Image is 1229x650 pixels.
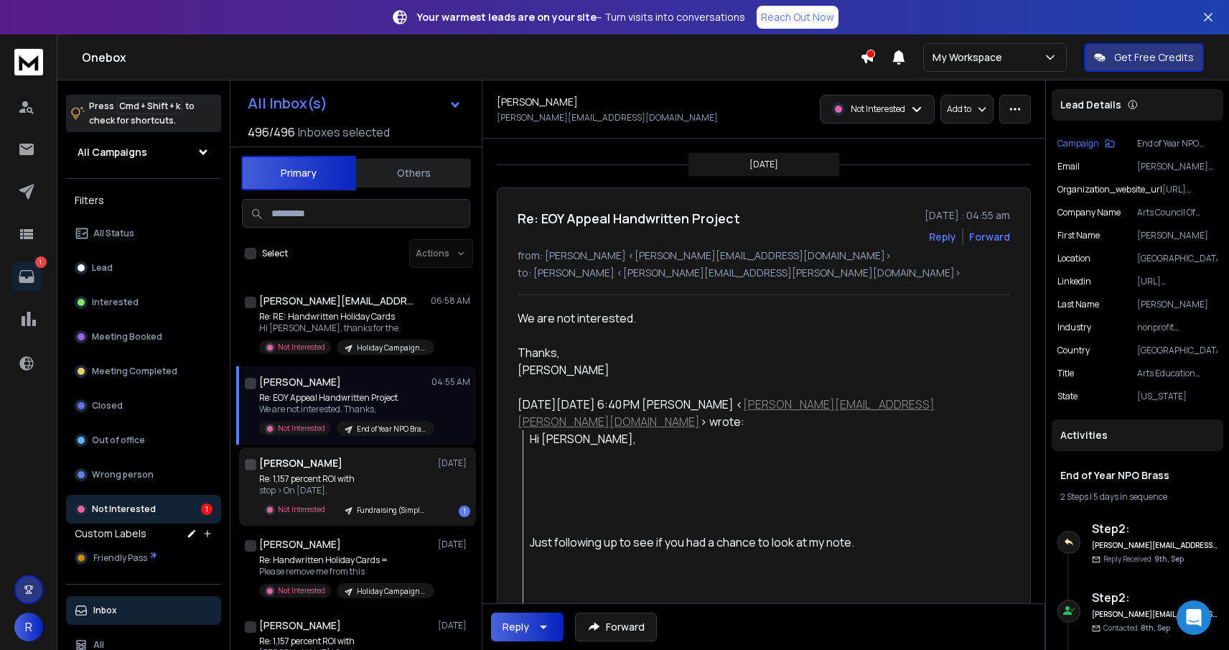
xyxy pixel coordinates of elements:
p: Press to check for shortcuts. [89,99,195,128]
p: Last Name [1057,299,1099,310]
h3: Inboxes selected [298,124,390,141]
p: country [1057,345,1090,356]
img: logo [14,49,43,75]
button: Out of office [66,426,221,455]
div: Activities [1052,419,1223,451]
button: Friendly Pass [66,544,221,572]
button: Reply [491,613,564,641]
span: Cmd + Shift + k [117,98,182,114]
p: Reply Received [1103,554,1184,565]
h1: [PERSON_NAME] [259,456,342,470]
p: Reach Out Now [761,10,834,24]
div: Forward [969,230,1010,244]
p: Not Interested [278,342,325,353]
button: Others [356,157,471,189]
p: nonprofit organization management [1137,322,1218,333]
p: Re: 1,157 percent ROI with [259,473,431,485]
p: Not Interested [92,503,156,515]
p: Out of office [92,435,145,446]
p: Campaign [1057,138,1099,149]
div: | [1060,491,1215,503]
h1: [PERSON_NAME] [259,375,341,389]
a: 1 [12,262,41,291]
h6: [PERSON_NAME][EMAIL_ADDRESS][PERSON_NAME][DOMAIN_NAME] [1092,540,1218,551]
button: All Campaigns [66,138,221,167]
button: Lead [66,254,221,282]
p: Fundraising (Simply Noted) # 3 [357,505,426,516]
p: Inbox [93,605,117,616]
p: Company Name [1057,207,1121,218]
p: Arts Council Of [GEOGRAPHIC_DATA] [1137,207,1218,218]
a: Reach Out Now [757,6,838,29]
button: Meeting Completed [66,357,221,386]
p: Not Interested [278,585,325,596]
div: 1 [201,503,212,515]
p: Meeting Completed [92,366,177,377]
span: 2 Steps [1060,491,1088,503]
label: Select [262,248,288,259]
p: [URL][DOMAIN_NAME][PERSON_NAME] [1137,276,1218,287]
h1: All Campaigns [78,145,147,159]
p: Arts Education Manager [1137,368,1218,379]
h6: [PERSON_NAME][EMAIL_ADDRESS][PERSON_NAME][DOMAIN_NAME] [1092,609,1218,620]
button: Inbox [66,596,221,625]
button: All Status [66,219,221,248]
p: [DATE] [438,620,470,631]
h1: Onebox [82,49,860,66]
button: All Inbox(s) [236,89,473,118]
div: We are not interested. Thanks, [518,310,937,379]
p: [DATE] [438,458,470,469]
h6: Step 2 : [1092,589,1218,606]
button: Closed [66,391,221,420]
span: 5 days in sequence [1093,491,1167,503]
h1: [PERSON_NAME] [259,618,341,633]
div: [DATE][DATE] 6:40 PM [PERSON_NAME] < > wrote: [518,396,937,430]
p: Contacted [1103,623,1170,633]
button: Meeting Booked [66,322,221,351]
p: Lead [92,262,113,274]
p: Hi [PERSON_NAME], thanks for the [259,322,431,334]
h3: Custom Labels [75,526,146,541]
button: Forward [575,613,657,641]
p: Please remove me from this [259,566,431,577]
p: End of Year NPO Brass [1137,138,1218,149]
p: to: [PERSON_NAME] <[PERSON_NAME][EMAIL_ADDRESS][PERSON_NAME][DOMAIN_NAME]> [518,266,1010,280]
p: Holiday Campaign SN Contacts [357,343,426,353]
p: Not Interested [278,504,325,515]
p: Lead Details [1060,98,1121,112]
p: stop > On [DATE], [259,485,431,496]
p: Email [1057,161,1080,172]
p: 1 [35,256,47,268]
p: Closed [92,400,123,412]
p: Not Interested [278,423,325,434]
p: – Turn visits into conversations [417,10,745,24]
button: R [14,613,43,641]
p: Re: RE: Handwritten Holiday Cards [259,311,431,322]
button: Interested [66,288,221,317]
p: Re: 1,157 percent ROI with [259,636,431,647]
p: [PERSON_NAME] [1137,230,1218,241]
p: location [1057,253,1090,264]
h1: [PERSON_NAME] [497,95,578,109]
p: [DATE] : 04:55 am [925,208,1010,223]
div: 1 [459,506,470,517]
p: title [1057,368,1074,379]
p: Holiday Campaign SN Contacts [357,586,426,597]
p: 04:55 AM [431,376,470,388]
span: Friendly Pass [93,552,147,564]
span: 496 / 496 [248,124,295,141]
p: industry [1057,322,1091,333]
p: All Status [93,228,134,239]
h1: [PERSON_NAME] [259,537,341,552]
h1: End of Year NPO Brass [1060,468,1215,483]
p: Not Interested [851,103,905,115]
p: [GEOGRAPHIC_DATA] [1137,253,1218,264]
strong: Your warmest leads are on your site [417,10,597,24]
h1: All Inbox(s) [248,96,327,111]
p: Get Free Credits [1114,50,1194,65]
p: [US_STATE] [1137,391,1218,402]
p: [PERSON_NAME][EMAIL_ADDRESS][DOMAIN_NAME] [497,112,718,124]
p: First Name [1057,230,1100,241]
span: 9th, Sep [1154,554,1184,564]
